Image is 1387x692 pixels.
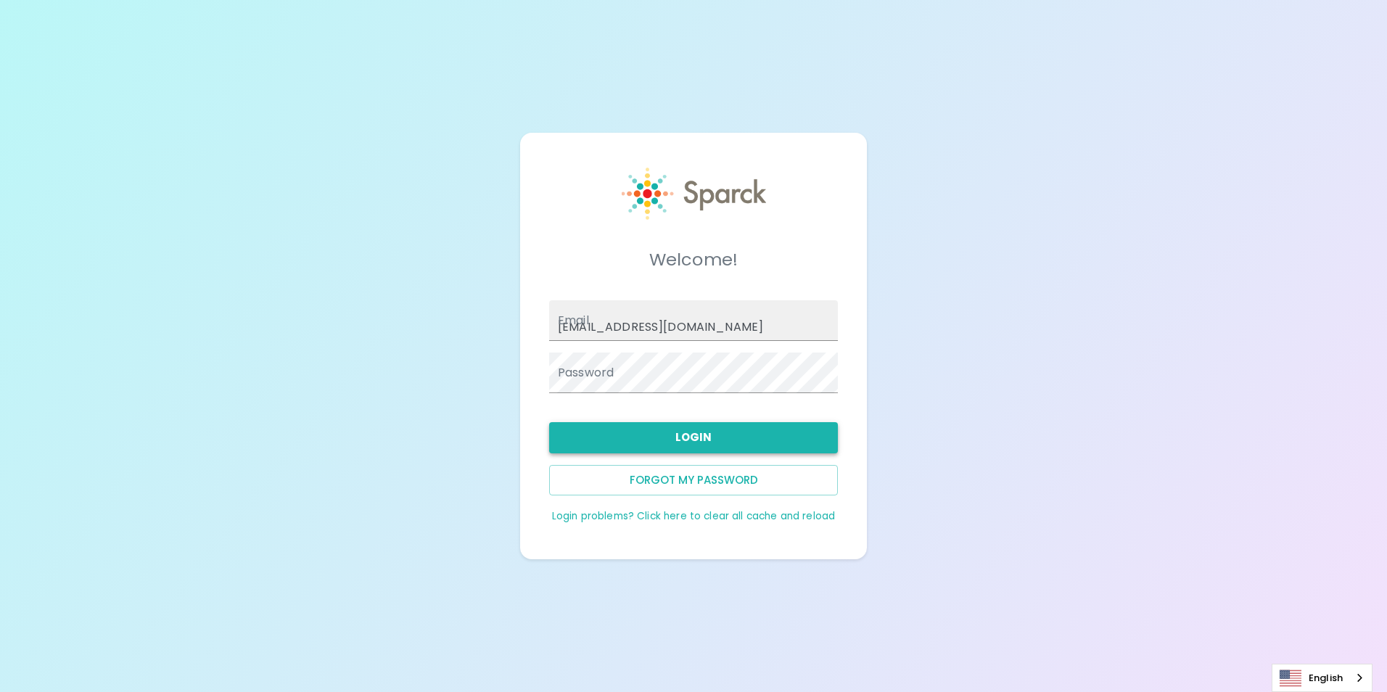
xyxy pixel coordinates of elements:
h5: Welcome! [549,248,838,271]
a: English [1272,664,1372,691]
div: Language [1272,664,1372,692]
button: Forgot my password [549,465,838,495]
aside: Language selected: English [1272,664,1372,692]
a: Login problems? Click here to clear all cache and reload [552,509,835,523]
button: Login [549,422,838,453]
img: Sparck logo [622,168,766,220]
